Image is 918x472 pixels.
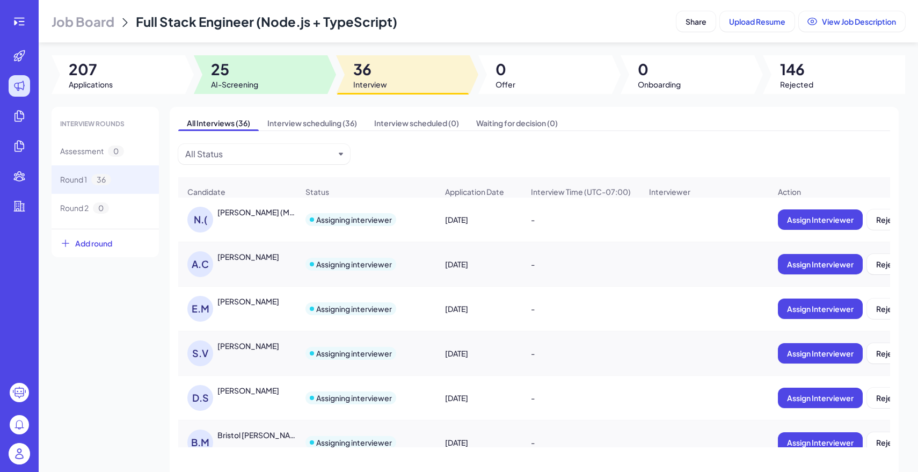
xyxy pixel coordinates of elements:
span: 0 [638,60,681,79]
span: Status [305,186,329,197]
div: - [522,249,639,279]
span: Interviewer [649,186,690,197]
span: Applications [69,79,113,90]
div: Alexander Chepakovich [217,251,279,262]
div: Bristol Myers [217,430,297,440]
span: Assign Interviewer [787,348,854,358]
span: Waiting for decision (0) [468,115,566,130]
span: Upload Resume [729,17,785,26]
span: Assessment [60,146,104,157]
span: Reject [876,259,900,269]
span: Full Stack Engineer (Node.js + TypeScript) [136,13,397,30]
span: Round 2 [60,202,89,214]
span: 36 [353,60,387,79]
div: Assigning interviewer [316,259,392,270]
div: S.V [187,340,213,366]
span: Interview scheduled (0) [366,115,468,130]
div: [DATE] [436,427,521,458]
span: Reject [876,438,900,447]
div: Eric Mulhern [217,296,279,307]
div: All Status [185,148,223,161]
span: Assign Interviewer [787,215,854,224]
span: Interview Time (UTC-07:00) [531,186,631,197]
span: Job Board [52,13,114,30]
span: Candidate [187,186,225,197]
span: Rejected [780,79,813,90]
div: [DATE] [436,205,521,235]
div: Shruti Varade [217,340,279,351]
span: 0 [93,202,109,214]
span: 207 [69,60,113,79]
span: Offer [496,79,515,90]
button: Reject [867,432,909,453]
button: Reject [867,209,909,230]
button: Assign Interviewer [778,254,863,274]
button: Assign Interviewer [778,432,863,453]
div: E.M [187,296,213,322]
div: INTERVIEW ROUNDS [52,111,159,137]
span: 0 [108,146,124,157]
span: 25 [211,60,258,79]
div: B.M [187,430,213,455]
button: Reject [867,299,909,319]
div: DANIEL SEAGREN [217,385,279,396]
button: Assign Interviewer [778,343,863,364]
div: - [522,427,639,458]
button: Share [676,11,716,32]
span: 146 [780,60,813,79]
span: Interview scheduling (36) [259,115,366,130]
button: Upload Resume [720,11,795,32]
span: Action [778,186,801,197]
span: Reject [876,304,900,314]
div: - [522,338,639,368]
span: View Job Description [822,17,896,26]
span: 36 [91,174,111,185]
span: Round 1 [60,174,87,185]
span: AI-Screening [211,79,258,90]
div: Assigning interviewer [316,393,392,403]
div: [DATE] [436,383,521,413]
img: user_logo.png [9,443,30,464]
div: Assigning interviewer [316,214,392,225]
span: Assign Interviewer [787,438,854,447]
div: Assigning interviewer [316,437,392,448]
button: Assign Interviewer [778,209,863,230]
span: Onboarding [638,79,681,90]
span: Assign Interviewer [787,259,854,269]
div: Assigning interviewer [316,348,392,359]
button: Add round [52,229,159,257]
span: Application Date [445,186,504,197]
button: All Status [185,148,334,161]
div: [DATE] [436,338,521,368]
span: Reject [876,393,900,403]
button: Reject [867,254,909,274]
span: 0 [496,60,515,79]
button: View Job Description [799,11,905,32]
div: N.( [187,207,213,233]
span: Share [686,17,706,26]
span: Assign Interviewer [787,304,854,314]
div: Assigning interviewer [316,303,392,314]
div: - [522,205,639,235]
button: Assign Interviewer [778,388,863,408]
span: Assign Interviewer [787,393,854,403]
button: Reject [867,388,909,408]
div: D.S [187,385,213,411]
div: A.C [187,251,213,277]
div: - [522,383,639,413]
span: Add round [75,238,112,249]
button: Reject [867,343,909,364]
span: Interview [353,79,387,90]
span: All Interviews (36) [178,115,259,130]
div: - [522,294,639,324]
span: Reject [876,348,900,358]
div: [DATE] [436,294,521,324]
button: Assign Interviewer [778,299,863,319]
div: Nick (Mykyta) Havrylov [217,207,297,217]
span: Reject [876,215,900,224]
div: [DATE] [436,249,521,279]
